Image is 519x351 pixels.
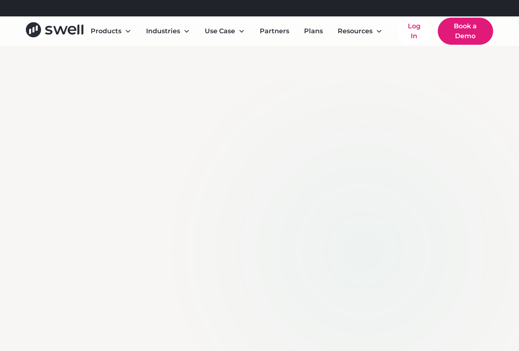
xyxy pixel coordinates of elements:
[84,23,138,39] div: Products
[198,23,251,39] div: Use Case
[146,26,180,36] div: Industries
[139,23,197,39] div: Industries
[26,22,84,40] a: home
[438,18,493,45] a: Book a Demo
[397,18,431,44] a: Log In
[331,23,389,39] div: Resources
[253,23,296,39] a: Partners
[297,23,329,39] a: Plans
[91,26,121,36] div: Products
[338,26,373,36] div: Resources
[205,26,235,36] div: Use Case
